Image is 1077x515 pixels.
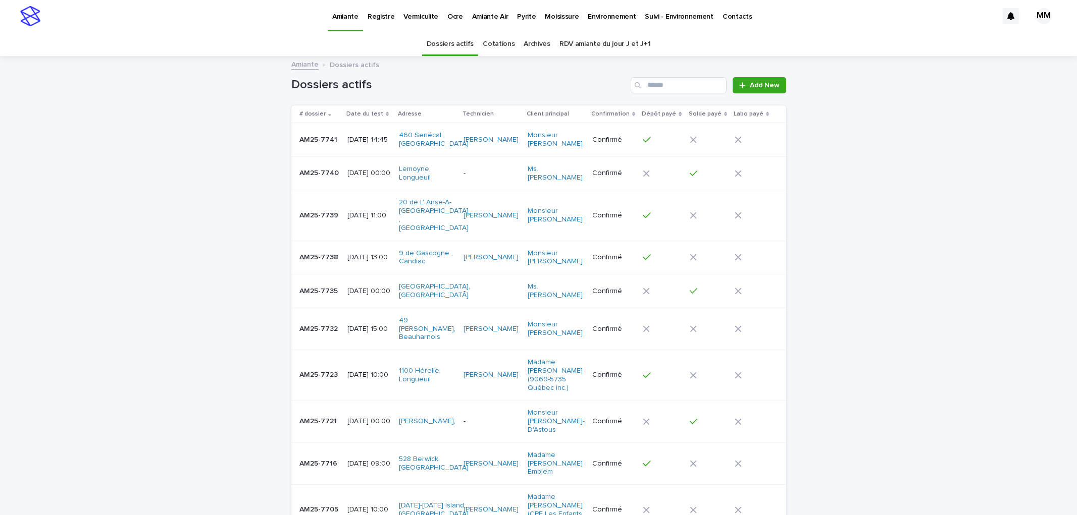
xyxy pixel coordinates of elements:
[347,417,391,426] p: [DATE] 00:00
[528,320,584,337] a: Monsieur [PERSON_NAME]
[299,108,326,120] p: # dossier
[299,134,339,144] p: AM25-7741
[399,165,455,182] a: Lemoyne, Longueuil
[291,190,786,241] tr: AM25-7739AM25-7739 [DATE] 11:0020 de L' Anse-A-[GEOGRAPHIC_DATA] , [GEOGRAPHIC_DATA] [PERSON_NAME...
[528,409,585,434] a: Monsieur [PERSON_NAME]-D'Astous
[528,282,584,300] a: Ms. [PERSON_NAME]
[592,169,635,178] p: Confirmé
[592,211,635,220] p: Confirmé
[291,78,627,92] h1: Dossiers actifs
[291,442,786,484] tr: AM25-7716AM25-7716 [DATE] 09:00528 Berwick, [GEOGRAPHIC_DATA] [PERSON_NAME] Madame [PERSON_NAME] ...
[347,136,391,144] p: [DATE] 14:45
[734,108,763,120] p: Labo payé
[347,325,391,333] p: [DATE] 15:00
[299,457,339,468] p: AM25-7716
[464,136,519,144] a: [PERSON_NAME]
[592,505,635,514] p: Confirmé
[642,108,676,120] p: Dépôt payé
[689,108,722,120] p: Solde payé
[299,209,340,220] p: AM25-7739
[399,249,455,266] a: 9 de Gascogne , Candiac
[299,323,340,333] p: AM25-7732
[291,350,786,400] tr: AM25-7723AM25-7723 [DATE] 10:001100 Hérelle, Longueuil [PERSON_NAME] Madame [PERSON_NAME] (9069-5...
[399,367,455,384] a: 1100 Hérelle, Longueuil
[631,77,727,93] input: Search
[591,108,630,120] p: Confirmation
[592,417,635,426] p: Confirmé
[592,287,635,296] p: Confirmé
[299,167,341,178] p: AM25-7740
[299,251,340,262] p: AM25-7738
[592,325,635,333] p: Confirmé
[291,123,786,157] tr: AM25-7741AM25-7741 [DATE] 14:45460 Senécal , [GEOGRAPHIC_DATA] [PERSON_NAME] Monsieur [PERSON_NAM...
[559,32,650,56] a: RDV amiante du jour J et J+1
[464,460,519,468] a: [PERSON_NAME]
[330,59,379,70] p: Dossiers actifs
[592,136,635,144] p: Confirmé
[347,169,391,178] p: [DATE] 00:00
[528,165,584,182] a: Ms. [PERSON_NAME]
[464,325,519,333] a: [PERSON_NAME]
[733,77,786,93] a: Add New
[291,156,786,190] tr: AM25-7740AM25-7740 [DATE] 00:00Lemoyne, Longueuil -Ms. [PERSON_NAME] Confirmé
[347,505,391,514] p: [DATE] 10:00
[291,308,786,350] tr: AM25-7732AM25-7732 [DATE] 15:0049 [PERSON_NAME], Beauharnois [PERSON_NAME] Monsieur [PERSON_NAME]...
[528,451,584,476] a: Madame [PERSON_NAME] Emblem
[528,358,584,392] a: Madame [PERSON_NAME] (9069-5735 Québec inc.)
[399,198,469,232] a: 20 de L' Anse-A-[GEOGRAPHIC_DATA] , [GEOGRAPHIC_DATA]
[299,503,340,514] p: AM25-7705
[399,131,469,148] a: 460 Senécal , [GEOGRAPHIC_DATA]
[464,505,519,514] a: [PERSON_NAME]
[291,241,786,274] tr: AM25-7738AM25-7738 [DATE] 13:009 de Gascogne , Candiac [PERSON_NAME] Monsieur [PERSON_NAME] Confirmé
[464,169,519,178] p: -
[527,108,569,120] p: Client principal
[592,371,635,379] p: Confirmé
[528,131,584,148] a: Monsieur [PERSON_NAME]
[347,371,391,379] p: [DATE] 10:00
[291,400,786,442] tr: AM25-7721AM25-7721 [DATE] 00:00[PERSON_NAME], -Monsieur [PERSON_NAME]-D'Astous Confirmé
[528,207,584,224] a: Monsieur [PERSON_NAME]
[347,460,391,468] p: [DATE] 09:00
[398,108,422,120] p: Adresse
[399,282,470,300] a: [GEOGRAPHIC_DATA], [GEOGRAPHIC_DATA]
[464,417,519,426] p: -
[299,285,340,296] p: AM25-7735
[347,253,391,262] p: [DATE] 13:00
[346,108,383,120] p: Date du test
[524,32,550,56] a: Archives
[399,455,469,472] a: 528 Berwick, [GEOGRAPHIC_DATA]
[299,415,339,426] p: AM25-7721
[750,82,780,89] span: Add New
[464,211,519,220] a: [PERSON_NAME]
[464,253,519,262] a: [PERSON_NAME]
[399,417,455,426] a: [PERSON_NAME],
[347,287,391,296] p: [DATE] 00:00
[592,253,635,262] p: Confirmé
[1036,8,1052,24] div: MM
[427,32,474,56] a: Dossiers actifs
[291,58,319,70] a: Amiante
[592,460,635,468] p: Confirmé
[464,371,519,379] a: [PERSON_NAME]
[20,6,40,26] img: stacker-logo-s-only.png
[528,249,584,266] a: Monsieur [PERSON_NAME]
[399,316,455,341] a: 49 [PERSON_NAME], Beauharnois
[347,211,391,220] p: [DATE] 11:00
[483,32,515,56] a: Cotations
[464,287,519,296] p: -
[291,274,786,308] tr: AM25-7735AM25-7735 [DATE] 00:00[GEOGRAPHIC_DATA], [GEOGRAPHIC_DATA] -Ms. [PERSON_NAME] Confirmé
[463,108,494,120] p: Technicien
[299,369,340,379] p: AM25-7723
